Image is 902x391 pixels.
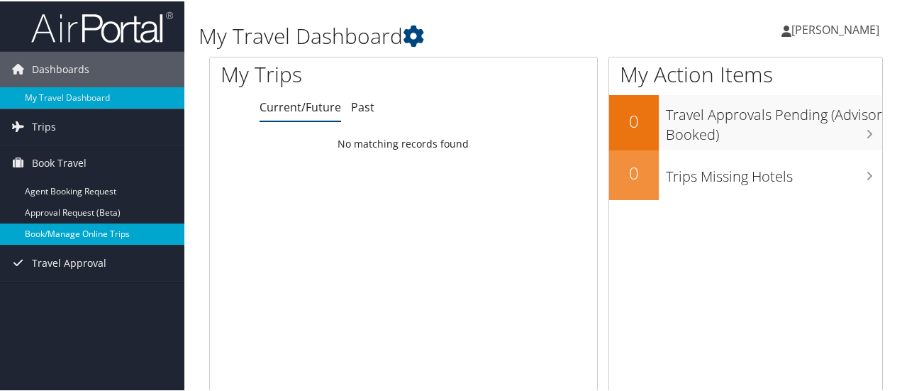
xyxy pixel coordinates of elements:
[609,108,659,132] h2: 0
[32,244,106,280] span: Travel Approval
[781,7,893,50] a: [PERSON_NAME]
[666,97,882,143] h3: Travel Approvals Pending (Advisor Booked)
[609,94,882,148] a: 0Travel Approvals Pending (Advisor Booked)
[32,50,89,86] span: Dashboards
[609,160,659,184] h2: 0
[666,158,882,185] h3: Trips Missing Hotels
[351,98,374,114] a: Past
[199,20,662,50] h1: My Travel Dashboard
[32,144,87,180] span: Book Travel
[609,58,882,88] h1: My Action Items
[221,58,425,88] h1: My Trips
[791,21,879,36] span: [PERSON_NAME]
[32,108,56,143] span: Trips
[210,130,597,155] td: No matching records found
[609,149,882,199] a: 0Trips Missing Hotels
[31,9,173,43] img: airportal-logo.png
[260,98,341,114] a: Current/Future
